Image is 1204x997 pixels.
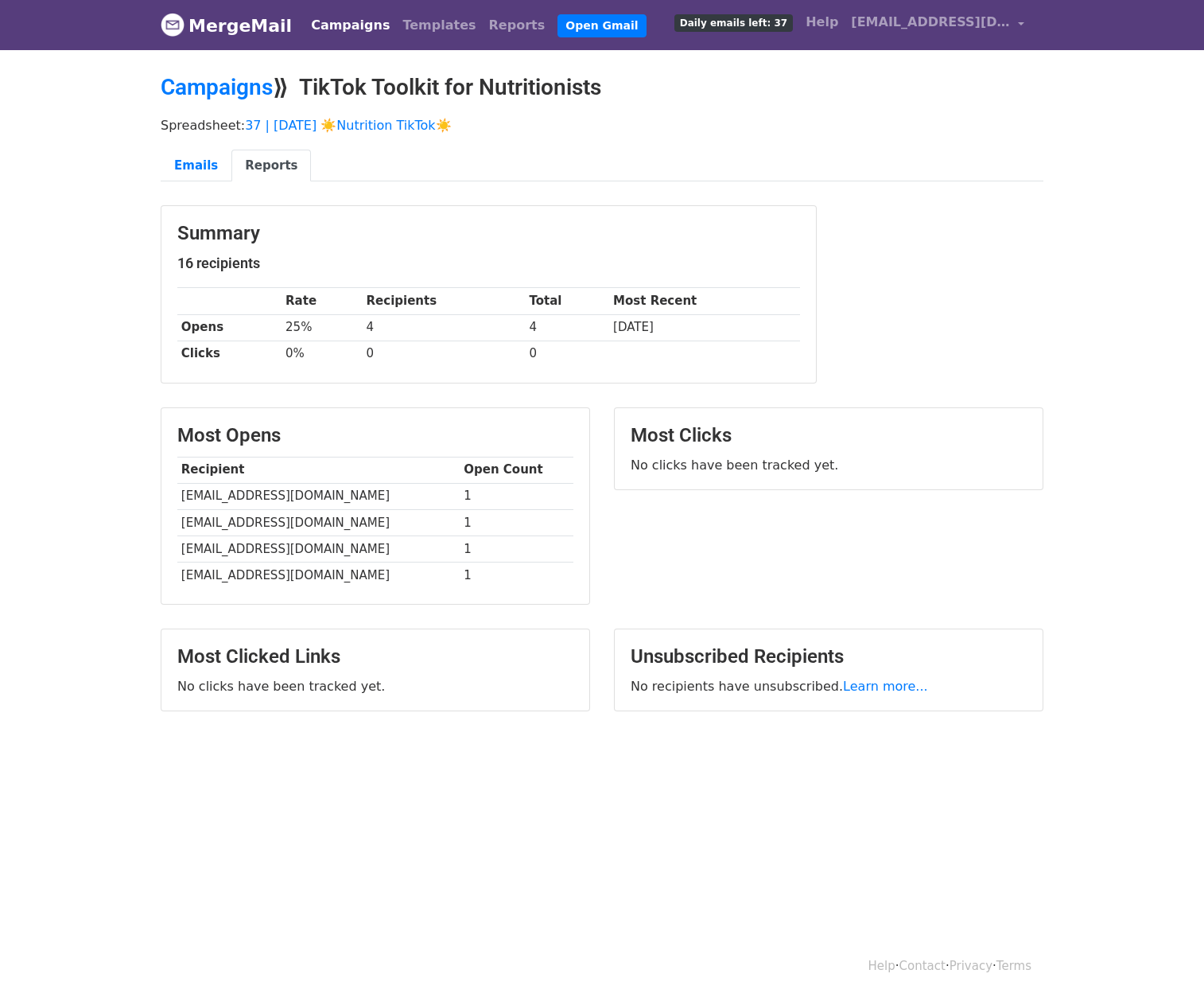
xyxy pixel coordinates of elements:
[950,959,992,973] a: Privacy
[557,14,646,37] a: Open Gmail
[245,118,451,133] a: 37 | [DATE] ☀️Nutrition TikTok☀️
[161,117,1043,134] p: Spreadsheet:
[668,6,799,38] a: Daily emails left: 37
[674,14,793,32] span: Daily emails left: 37
[363,341,526,367] td: 0
[526,288,610,314] th: Total
[282,341,363,367] td: 0%
[177,314,282,341] th: Opens
[231,150,311,182] a: Reports
[631,645,1027,668] h3: Unsubscribed Recipients
[631,678,1027,695] p: No recipients have unsubscribed.
[177,222,800,245] h3: Summary
[282,288,363,314] th: Rate
[868,959,895,973] a: Help
[526,341,610,367] td: 0
[1124,921,1204,997] iframe: Chat Widget
[305,10,396,41] a: Campaigns
[177,645,573,668] h3: Most Clicked Links
[177,341,282,367] th: Clicks
[177,562,460,588] td: [EMAIL_ADDRESS][DOMAIN_NAME]
[609,288,800,314] th: Most Recent
[363,314,526,341] td: 4
[177,678,573,695] p: No clicks have been tracked yet.
[161,13,184,37] img: MergeMail logo
[460,483,573,509] td: 1
[843,679,928,694] a: Learn more...
[161,74,1043,101] h2: ⟫ TikTok Toolkit for Nutritionists
[177,457,460,483] th: Recipient
[177,535,460,562] td: [EMAIL_ADDRESS][DOMAIN_NAME]
[799,6,845,38] a: Help
[282,314,363,341] td: 25%
[526,314,610,341] td: 4
[161,9,292,42] a: MergeMail
[161,74,273,100] a: Campaigns
[177,509,460,535] td: [EMAIL_ADDRESS][DOMAIN_NAME]
[396,10,482,41] a: Templates
[460,535,573,562] td: 1
[460,562,573,588] td: 1
[363,288,526,314] th: Recipients
[177,483,460,509] td: [EMAIL_ADDRESS][DOMAIN_NAME]
[845,6,1031,44] a: [EMAIL_ADDRESS][DOMAIN_NAME]
[177,255,800,272] h5: 16 recipients
[851,13,1010,32] span: [EMAIL_ADDRESS][DOMAIN_NAME]
[161,150,231,182] a: Emails
[631,457,1027,473] p: No clicks have been tracked yet.
[609,314,800,341] td: [DATE]
[460,509,573,535] td: 1
[631,424,1027,447] h3: Most Clicks
[996,959,1031,973] a: Terms
[460,457,573,483] th: Open Count
[177,424,573,447] h3: Most Opens
[483,10,552,41] a: Reports
[899,959,946,973] a: Contact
